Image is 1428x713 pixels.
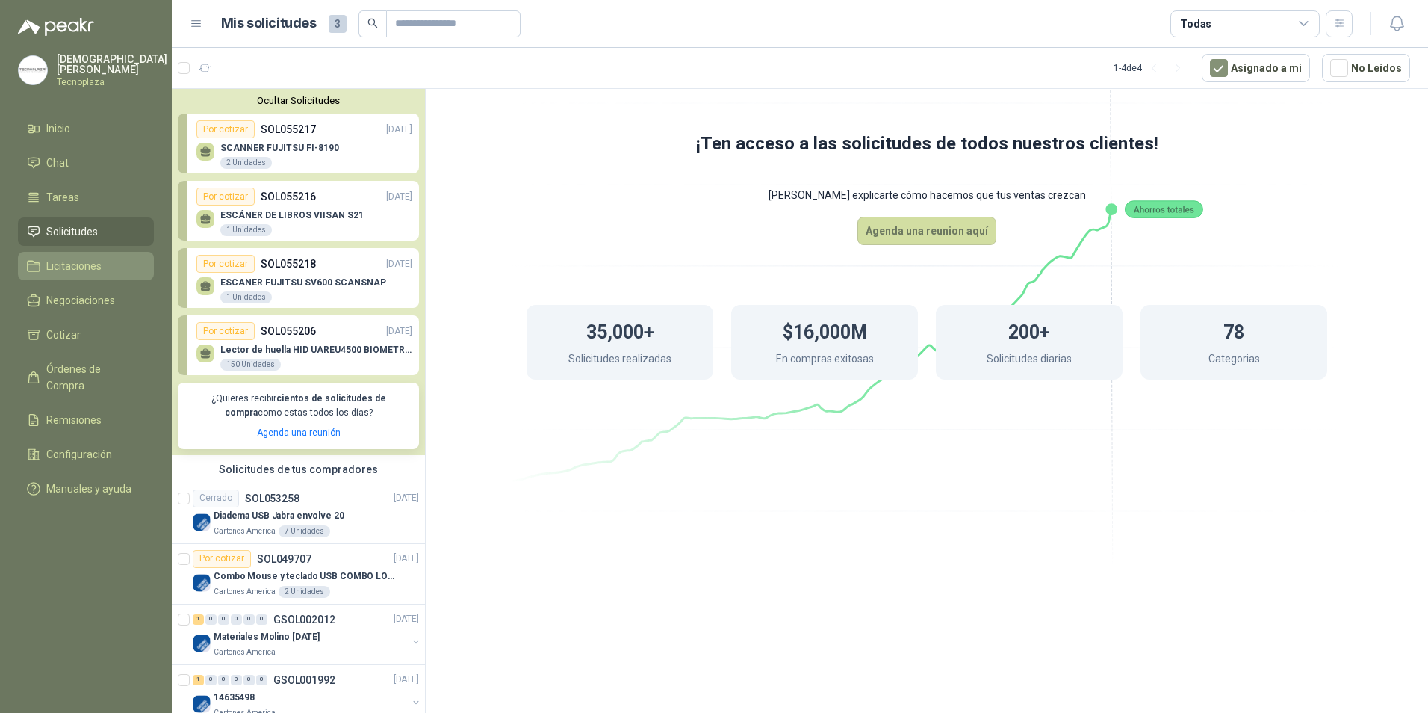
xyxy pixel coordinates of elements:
p: Categorias [1208,351,1260,371]
h1: Mis solicitudes [221,13,317,34]
p: Cartones America [214,646,276,658]
a: Por cotizarSOL055216[DATE] ESCÁNER DE LIBROS VIISAN S211 Unidades [178,181,419,241]
p: [DATE] [386,123,412,137]
div: 0 [243,675,255,685]
div: 0 [256,675,267,685]
div: 0 [218,614,229,625]
span: Solicitudes [46,223,98,240]
p: SOL055217 [261,121,316,138]
a: Remisiones [18,406,154,434]
img: Company Logo [193,635,211,652]
p: [DEMOGRAPHIC_DATA] [PERSON_NAME] [57,54,167,75]
p: SOL055218 [261,256,316,272]
p: SOL053258 [245,493,299,504]
a: Negociaciones [18,286,154,315]
b: cientos de solicitudes de compra [225,393,386,418]
a: Por cotizarSOL055218[DATE] ESCANER FUJITSU SV600 SCANSNAP1 Unidades [178,248,419,308]
span: 3 [329,15,347,33]
div: 0 [205,614,217,625]
div: Por cotizar [196,120,255,138]
p: Solicitudes realizadas [568,351,671,371]
div: 2 Unidades [220,157,272,169]
p: [DATE] [394,673,419,687]
div: 0 [205,675,217,685]
a: Chat [18,149,154,177]
img: Company Logo [19,56,47,84]
a: Solicitudes [18,217,154,246]
img: Company Logo [193,574,211,592]
p: Lector de huella HID UAREU4500 BIOMETRICO [220,345,412,355]
a: 1 0 0 0 0 0 GSOL002012[DATE] Company LogoMateriales Molino [DATE]Cartones America [193,611,422,658]
p: SCANNER FUJITSU FI-8190 [220,143,339,153]
p: Cartones America [214,525,276,537]
p: [PERSON_NAME] explicarte cómo hacemos que tus ventas crezcan [467,173,1387,217]
div: 1 Unidades [220,224,272,236]
span: Manuales y ayuda [46,481,131,497]
div: 7 Unidades [279,525,330,537]
img: Company Logo [193,513,211,531]
div: Por cotizar [193,550,251,568]
div: 0 [218,675,229,685]
a: Inicio [18,114,154,143]
div: 1 [193,675,204,685]
p: Materiales Molino [DATE] [214,630,320,644]
div: 0 [256,614,267,625]
div: Solicitudes de tus compradores [172,455,425,484]
p: SOL049707 [257,554,311,564]
p: 14635498 [214,691,255,705]
p: En compras exitosas [776,351,874,371]
p: [DATE] [394,612,419,626]
span: Configuración [46,446,112,463]
a: Cotizar [18,321,154,349]
a: Configuración [18,440,154,469]
img: Logo peakr [18,18,94,36]
a: Por cotizarSOL049707[DATE] Company LogoCombo Mouse y teclado USB COMBO LOGITECH MK120 TECLADO Y M... [172,544,425,605]
h1: 78 [1223,314,1244,347]
div: 1 - 4 de 4 [1114,56,1190,80]
div: Por cotizar [196,322,255,340]
h1: ¡Ten acceso a las solicitudes de todos nuestros clientes! [467,130,1387,158]
p: ¿Quieres recibir como estas todos los días? [187,392,410,420]
div: 0 [243,614,255,625]
p: [DATE] [394,552,419,566]
p: [DATE] [386,190,412,204]
div: 0 [231,675,242,685]
span: Remisiones [46,412,102,428]
img: Company Logo [193,695,211,713]
span: Cotizar [46,327,81,343]
div: Por cotizar [196,188,255,206]
span: Chat [46,155,69,171]
span: Licitaciones [46,258,102,274]
a: CerradoSOL053258[DATE] Company LogoDiadema USB Jabra envolve 20Cartones America7 Unidades [172,484,425,544]
p: [DATE] [386,324,412,339]
a: Por cotizarSOL055206[DATE] Lector de huella HID UAREU4500 BIOMETRICO150 Unidades [178,315,419,375]
p: ESCANER FUJITSU SV600 SCANSNAP [220,277,386,288]
a: Por cotizarSOL055217[DATE] SCANNER FUJITSU FI-81902 Unidades [178,114,419,173]
div: Todas [1180,16,1211,32]
button: Ocultar Solicitudes [178,95,419,106]
button: Asignado a mi [1202,54,1310,82]
span: Inicio [46,120,70,137]
span: Tareas [46,189,79,206]
h1: $16,000M [783,314,867,347]
p: Tecnoplaza [57,78,167,87]
a: Manuales y ayuda [18,475,154,503]
p: SOL055216 [261,188,316,205]
div: 2 Unidades [279,586,330,598]
p: GSOL001992 [273,675,335,685]
a: Tareas [18,183,154,212]
p: [DATE] [394,491,419,505]
div: 0 [231,614,242,625]
div: Por cotizar [196,255,255,273]
button: Agenda una reunion aquí [857,217,996,245]
div: 150 Unidades [220,359,281,371]
p: ESCÁNER DE LIBROS VIISAN S21 [220,210,364,220]
span: Negociaciones [46,292,115,309]
p: Diadema USB Jabra envolve 20 [214,509,344,523]
p: Cartones America [214,586,276,598]
span: Órdenes de Compra [46,361,140,394]
p: Combo Mouse y teclado USB COMBO LOGITECH MK120 TECLADO Y MOUSE ALAMBRICO PLUG-AND-PLAY USB GARANTIA [214,570,400,584]
p: GSOL002012 [273,614,335,625]
h1: 35,000+ [586,314,654,347]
